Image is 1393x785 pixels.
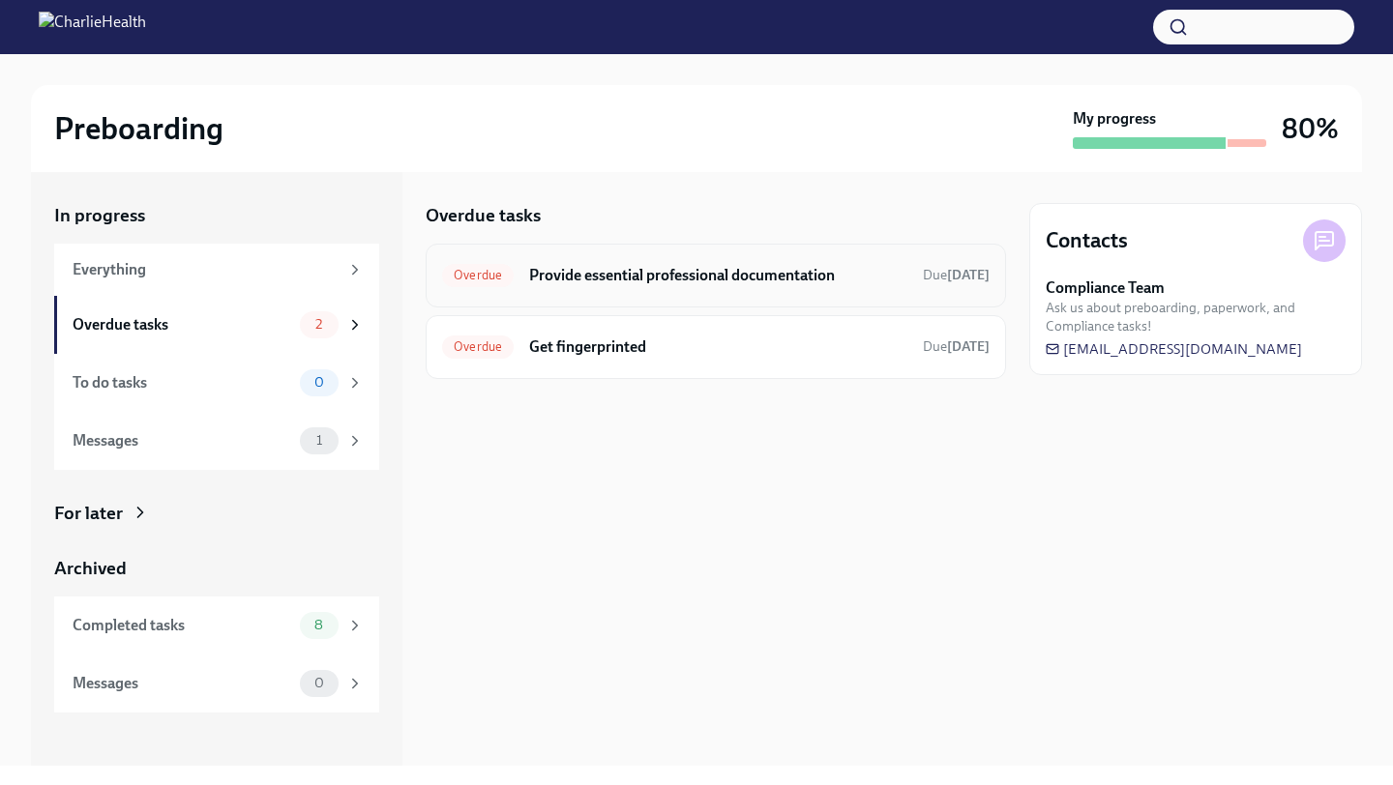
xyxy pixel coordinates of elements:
strong: My progress [1073,108,1156,130]
span: 1 [305,433,334,448]
div: Messages [73,673,292,694]
h6: Provide essential professional documentation [529,265,907,286]
img: CharlieHealth [39,12,146,43]
a: [EMAIL_ADDRESS][DOMAIN_NAME] [1046,339,1302,359]
h5: Overdue tasks [426,203,541,228]
a: Messages1 [54,412,379,470]
span: August 22nd, 2025 09:00 [923,337,990,356]
h4: Contacts [1046,226,1128,255]
span: Overdue [442,268,514,282]
a: Archived [54,556,379,581]
span: Due [923,267,990,283]
span: Due [923,338,990,355]
a: Completed tasks8 [54,596,379,654]
strong: [DATE] [947,338,990,355]
span: 0 [303,676,336,690]
div: To do tasks [73,372,292,393]
span: August 23rd, 2025 09:00 [923,266,990,284]
div: Overdue tasks [73,314,292,335]
a: Overdue tasks2 [54,296,379,354]
h3: 80% [1282,111,1339,146]
strong: Compliance Team [1046,277,1165,299]
h2: Preboarding [54,109,223,148]
div: Everything [73,259,339,280]
div: For later [54,501,123,526]
span: 2 [304,317,334,332]
a: For later [54,501,379,526]
a: OverdueGet fingerprintedDue[DATE] [442,332,990,363]
a: To do tasks0 [54,354,379,412]
div: Completed tasks [73,615,292,636]
span: Overdue [442,339,514,354]
div: Messages [73,430,292,451]
a: In progress [54,203,379,228]
a: OverdueProvide essential professional documentationDue[DATE] [442,260,990,291]
span: 8 [303,618,335,632]
h6: Get fingerprinted [529,336,907,358]
a: Everything [54,244,379,296]
span: 0 [303,375,336,390]
strong: [DATE] [947,267,990,283]
span: Ask us about preboarding, paperwork, and Compliance tasks! [1046,299,1346,335]
a: Messages0 [54,654,379,712]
